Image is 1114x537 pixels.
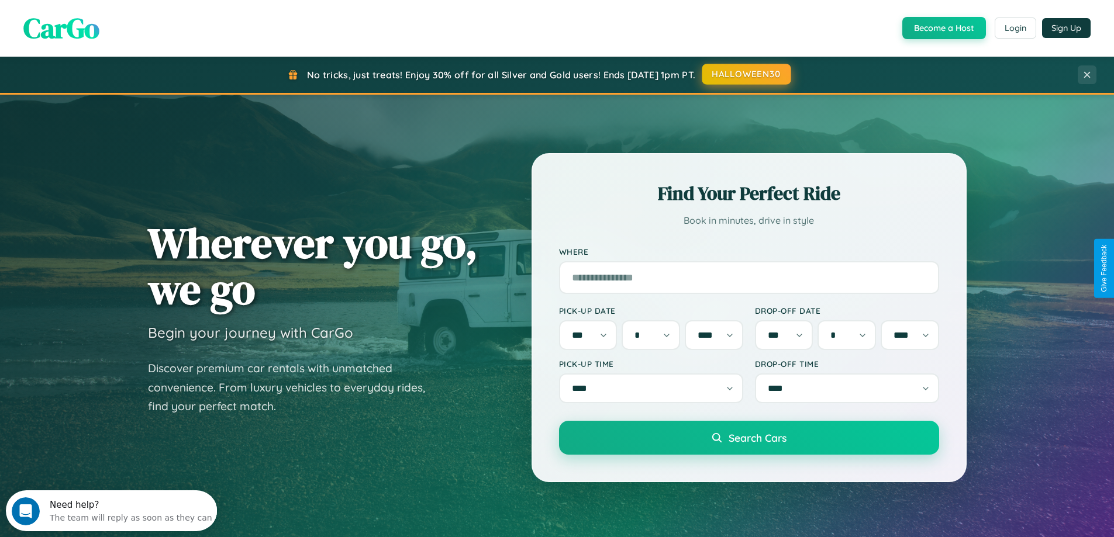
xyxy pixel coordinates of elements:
[307,69,695,81] span: No tricks, just treats! Enjoy 30% off for all Silver and Gold users! Ends [DATE] 1pm PT.
[148,324,353,341] h3: Begin your journey with CarGo
[559,181,939,206] h2: Find Your Perfect Ride
[6,490,217,531] iframe: Intercom live chat discovery launcher
[148,220,478,312] h1: Wherever you go, we go
[5,5,218,37] div: Open Intercom Messenger
[23,9,99,47] span: CarGo
[559,212,939,229] p: Book in minutes, drive in style
[44,10,206,19] div: Need help?
[702,64,791,85] button: HALLOWEEN30
[559,359,743,369] label: Pick-up Time
[44,19,206,32] div: The team will reply as soon as they can
[729,431,787,444] span: Search Cars
[1100,245,1108,292] div: Give Feedback
[559,306,743,316] label: Pick-up Date
[559,247,939,257] label: Where
[559,421,939,455] button: Search Cars
[12,497,40,525] iframe: Intercom live chat
[1042,18,1091,38] button: Sign Up
[148,359,440,416] p: Discover premium car rentals with unmatched convenience. From luxury vehicles to everyday rides, ...
[755,306,939,316] label: Drop-off Date
[995,18,1036,39] button: Login
[902,17,986,39] button: Become a Host
[755,359,939,369] label: Drop-off Time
